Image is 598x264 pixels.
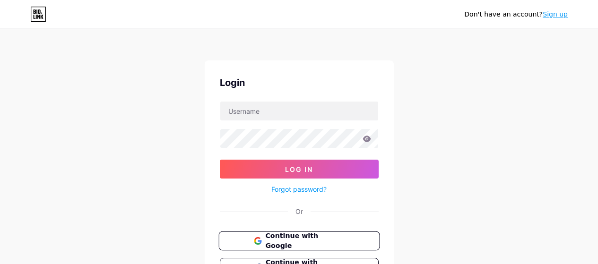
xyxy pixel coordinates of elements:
[285,165,313,173] span: Log In
[295,206,303,216] div: Or
[543,10,568,18] a: Sign up
[265,231,344,251] span: Continue with Google
[220,160,379,179] button: Log In
[218,231,380,251] button: Continue with Google
[271,184,327,194] a: Forgot password?
[220,102,378,120] input: Username
[220,231,379,250] a: Continue with Google
[464,9,568,19] div: Don't have an account?
[220,76,379,90] div: Login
